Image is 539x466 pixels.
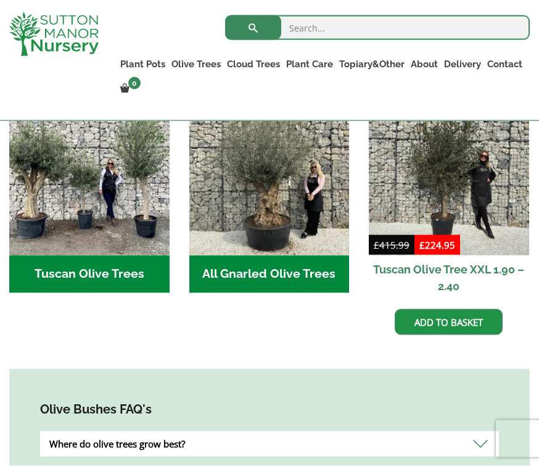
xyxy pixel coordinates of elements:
[374,239,379,251] span: £
[336,56,408,73] a: Topiary&Other
[374,239,409,251] bdi: 415.99
[369,95,529,256] img: Tuscan Olive Tree XXL 1.90 - 2.40
[225,15,530,40] input: Search...
[395,309,503,335] a: Add to basket: “Tuscan Olive Tree XXL 1.90 - 2.40”
[40,431,499,457] div: Where do olive trees grow best?
[189,95,350,293] a: Visit product category All Gnarled Olive Trees
[9,256,170,294] h2: Tuscan Olive Trees
[283,56,336,73] a: Plant Care
[168,56,224,73] a: Olive Trees
[9,95,170,256] img: Tuscan Olive Trees
[40,400,499,419] h4: Olive Bushes FAQ's
[189,256,350,294] h2: All Gnarled Olive Trees
[224,56,283,73] a: Cloud Trees
[9,12,99,56] img: logo
[117,80,144,98] a: 0
[128,77,141,89] span: 0
[408,56,441,73] a: About
[441,56,484,73] a: Delivery
[369,95,529,300] a: Sale! Tuscan Olive Tree XXL 1.90 – 2.40
[419,239,455,251] bdi: 224.95
[9,95,170,293] a: Visit product category Tuscan Olive Trees
[369,256,529,300] h2: Tuscan Olive Tree XXL 1.90 – 2.40
[484,56,525,73] a: Contact
[419,239,425,251] span: £
[189,95,350,256] img: All Gnarled Olive Trees
[117,56,168,73] a: Plant Pots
